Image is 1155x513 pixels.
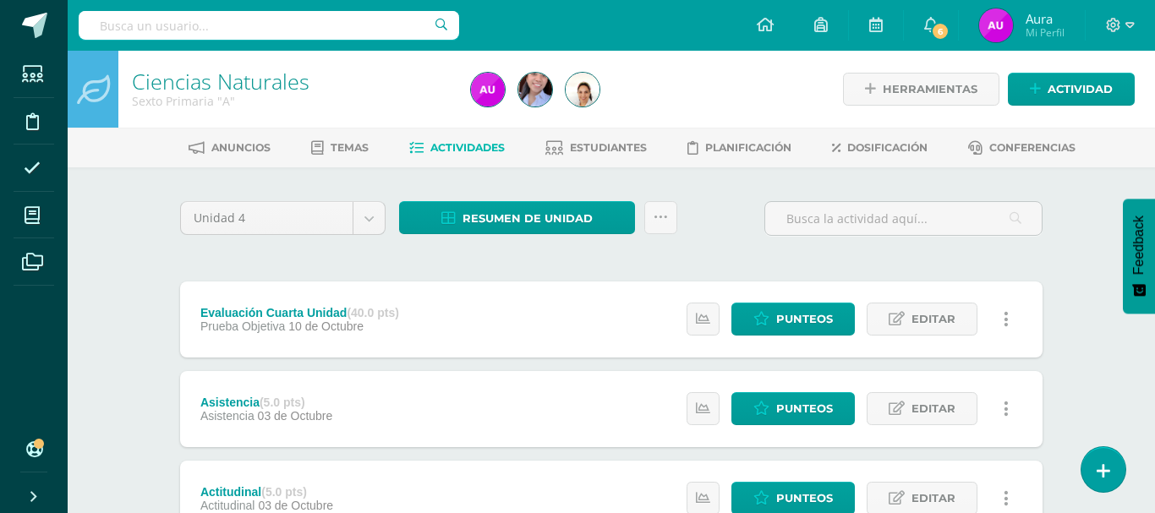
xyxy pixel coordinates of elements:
span: Mi Perfil [1026,25,1065,40]
span: Estudiantes [570,141,647,154]
input: Busca un usuario... [79,11,459,40]
input: Busca la actividad aquí... [765,202,1042,235]
span: Conferencias [989,141,1076,154]
a: Actividad [1008,73,1135,106]
img: cfd16455df1bd7e8a240b689e86da594.png [471,73,505,106]
img: cfd16455df1bd7e8a240b689e86da594.png [979,8,1013,42]
div: Evaluación Cuarta Unidad [200,306,399,319]
span: 10 de Octubre [288,319,364,333]
a: Resumen de unidad [399,201,635,234]
a: Temas [311,134,369,161]
a: Dosificación [832,134,928,161]
span: Actividad [1048,74,1113,105]
span: Anuncios [211,141,271,154]
span: Aura [1026,10,1065,27]
strong: (40.0 pts) [347,306,398,319]
span: 6 [931,22,950,41]
span: Herramientas [883,74,977,105]
a: Herramientas [843,73,999,106]
span: Dosificación [847,141,928,154]
span: Actitudinal [200,499,255,512]
span: 03 de Octubre [258,499,333,512]
span: Resumen de unidad [463,203,593,234]
span: Temas [331,141,369,154]
span: Editar [911,303,955,335]
a: Punteos [731,303,855,336]
img: 5eb53e217b686ee6b2ea6dc31a66d172.png [566,73,599,106]
a: Ciencias Naturales [132,67,309,96]
a: Planificación [687,134,791,161]
strong: (5.0 pts) [260,396,305,409]
div: Sexto Primaria 'A' [132,93,451,109]
span: Feedback [1131,216,1147,275]
a: Anuncios [189,134,271,161]
a: Punteos [731,392,855,425]
span: Editar [911,393,955,424]
span: 03 de Octubre [258,409,333,423]
a: Estudiantes [545,134,647,161]
a: Conferencias [968,134,1076,161]
div: Actitudinal [200,485,333,499]
span: Asistencia [200,409,255,423]
div: Asistencia [200,396,332,409]
span: Actividades [430,141,505,154]
strong: (5.0 pts) [261,485,307,499]
span: Unidad 4 [194,202,340,234]
h1: Ciencias Naturales [132,69,451,93]
span: Punteos [776,303,833,335]
a: Unidad 4 [181,202,385,234]
span: Prueba Objetiva [200,319,285,333]
span: Planificación [705,141,791,154]
button: Feedback - Mostrar encuesta [1123,199,1155,314]
a: Actividades [409,134,505,161]
span: Punteos [776,393,833,424]
img: 3e7f8260d6e5be980477c672129d8ea4.png [518,73,552,106]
